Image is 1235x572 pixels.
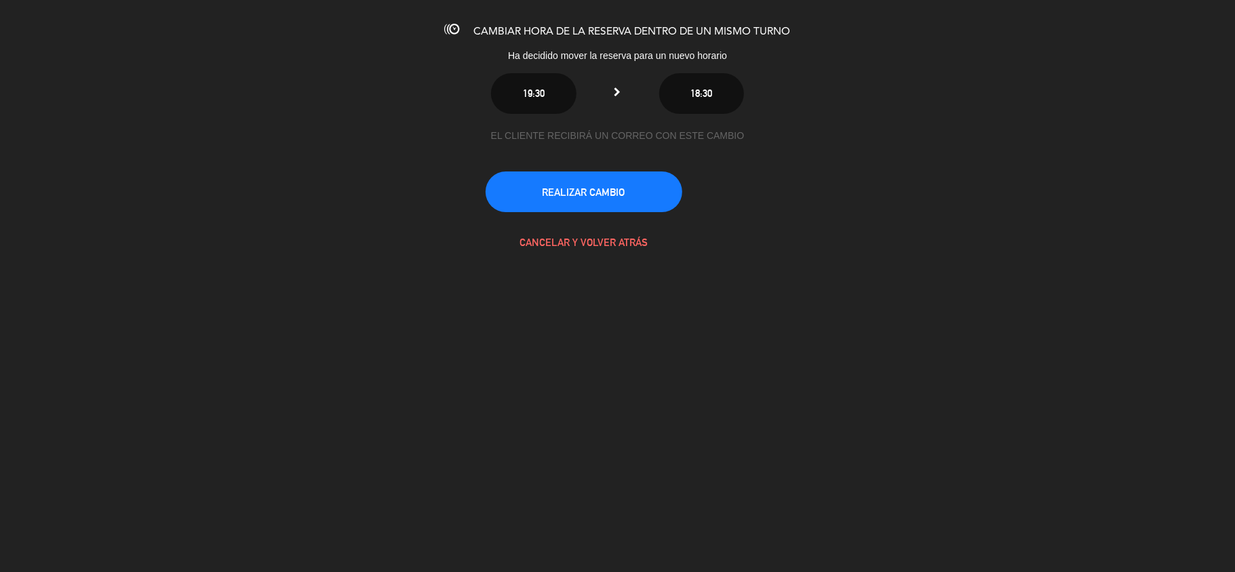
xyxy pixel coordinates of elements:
span: 18:30 [690,87,712,99]
div: Ha decidido mover la reserva para un nuevo horario [394,48,842,64]
div: EL CLIENTE RECIBIRÁ UN CORREO CON ESTE CAMBIO [486,128,750,144]
button: REALIZAR CAMBIO [486,171,682,212]
button: CANCELAR Y VOLVER ATRÁS [486,222,682,262]
span: 19:30 [523,87,545,99]
span: CAMBIAR HORA DE LA RESERVA DENTRO DE UN MISMO TURNO [474,26,791,37]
